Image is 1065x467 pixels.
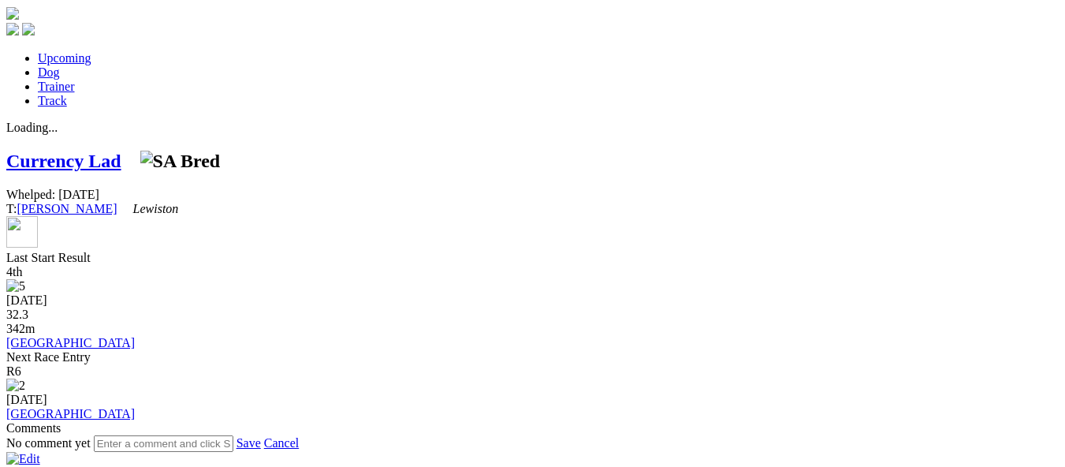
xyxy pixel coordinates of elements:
span: Loading... [6,121,58,134]
a: Dog [38,65,60,79]
a: Cancel [264,436,299,450]
div: [DATE] [6,293,1059,308]
img: 2 [6,379,25,393]
div: 342m [6,322,1059,336]
img: facebook.svg [6,23,19,35]
img: twitter.svg [22,23,35,35]
input: Enter a comment and click Save [94,435,233,452]
div: Next Race Entry [6,350,1059,364]
a: Track [38,94,67,107]
a: Trainer [38,80,75,93]
div: R6 [6,364,1059,379]
i: Lewiston [133,202,179,215]
div: 4th [6,265,1059,279]
div: Last Start Result [6,251,1059,265]
img: SA Bred [140,151,221,172]
a: [PERSON_NAME] [17,202,117,215]
a: [GEOGRAPHIC_DATA] [6,407,135,420]
a: [GEOGRAPHIC_DATA] [6,336,135,349]
div: [DATE] [6,393,1059,407]
div: Comments [6,421,1059,435]
a: Upcoming [38,51,91,65]
a: Save [236,436,261,450]
span: No comment yet [6,436,91,450]
a: Remove from my Blackbook [6,237,38,250]
span: Whelped: [DATE] [6,188,99,201]
a: Currency Lad [6,151,121,171]
img: Edit [6,452,40,466]
img: 5 [6,279,25,293]
div: 32.3 [6,308,1059,322]
img: logo-grsa-white.png [6,7,19,20]
span: T: [6,202,178,215]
